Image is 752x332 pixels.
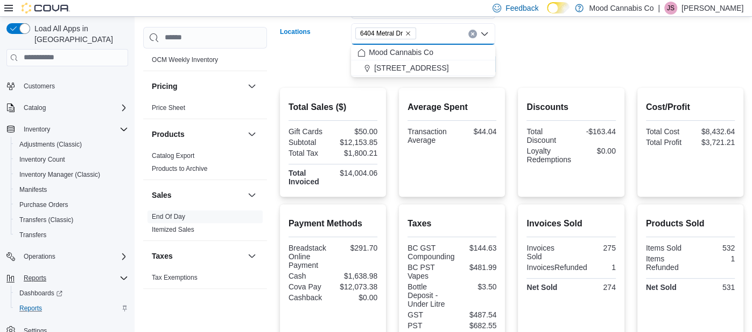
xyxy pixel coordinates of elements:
div: $50.00 [335,127,377,136]
span: Reports [19,304,42,313]
span: Inventory Manager (Classic) [15,168,128,181]
button: Transfers [11,227,132,243]
span: Inventory Manager (Classic) [19,170,100,179]
div: $144.63 [459,244,496,252]
a: Manifests [15,183,51,196]
div: Cova Pay [289,282,331,291]
div: $682.55 [454,321,497,330]
span: Mood Cannabis Co [369,47,433,58]
a: Inventory Manager (Classic) [15,168,104,181]
div: Total Profit [646,138,688,147]
a: Tax Exemptions [152,274,198,281]
div: $291.70 [335,244,377,252]
a: Products to Archive [152,165,207,172]
div: InvoicesRefunded [526,263,587,272]
span: Customers [19,79,128,93]
h2: Cost/Profit [646,101,735,114]
a: Inventory Count [15,153,69,166]
div: Loyalty Redemptions [526,147,571,164]
span: JS [667,2,674,15]
p: | [658,2,660,15]
h2: Discounts [526,101,615,114]
h2: Average Spent [407,101,496,114]
span: Catalog [24,103,46,112]
span: Inventory [24,125,50,134]
a: Dashboards [15,287,67,300]
div: 531 [692,283,735,292]
a: Itemized Sales [152,226,194,233]
span: End Of Day [152,212,185,221]
div: Sales [143,210,267,240]
h2: Products Sold [646,217,735,230]
div: Items Sold [646,244,688,252]
div: $0.00 [575,147,616,155]
div: $12,153.85 [335,138,377,147]
button: Manifests [11,182,132,197]
h3: Pricing [152,81,177,92]
a: OCM Weekly Inventory [152,56,218,64]
div: Total Discount [526,127,569,144]
a: Customers [19,80,59,93]
div: Choose from the following options [351,45,495,76]
a: Purchase Orders [15,198,73,211]
button: Catalog [2,100,132,115]
span: Catalog [19,101,128,114]
span: 6404 Metral Dr [360,28,403,39]
a: Adjustments (Classic) [15,138,86,151]
div: $3,721.21 [692,138,735,147]
div: Products [143,149,267,179]
div: 1 [692,254,735,263]
div: $14,004.06 [335,169,377,177]
a: Transfers (Classic) [15,213,78,226]
button: Pricing [152,81,243,92]
span: Load All Apps in [GEOGRAPHIC_DATA] [30,23,128,45]
div: 532 [692,244,735,252]
div: -$163.44 [573,127,616,136]
span: Dashboards [19,289,62,298]
button: Reports [11,301,132,316]
label: Locations [280,27,311,36]
span: Manifests [15,183,128,196]
span: Adjustments (Classic) [15,138,128,151]
strong: Net Sold [646,283,677,292]
span: Transfers (Classic) [19,216,73,224]
h3: Products [152,129,185,140]
div: Cash [289,272,331,280]
span: Operations [19,250,128,263]
span: Price Sheet [152,103,185,112]
div: Total Cost [646,127,688,136]
button: Taxes [152,251,243,261]
button: Close list of options [480,30,489,38]
input: Dark Mode [547,2,570,13]
span: Customers [24,82,55,91]
button: Customers [2,78,132,94]
h3: Taxes [152,251,173,261]
button: Inventory [19,123,54,136]
strong: Net Sold [526,283,557,292]
div: Transaction Average [407,127,450,144]
a: Dashboards [11,286,132,301]
div: Invoices Sold [526,244,569,261]
span: Reports [19,272,128,285]
span: [STREET_ADDRESS] [374,63,448,73]
div: Total Tax [289,149,331,157]
h2: Payment Methods [289,217,377,230]
span: Transfers [15,229,128,241]
div: $1,800.21 [335,149,377,157]
button: Clear input [468,30,477,38]
span: Inventory Count [19,155,65,164]
button: Inventory Count [11,152,132,167]
span: Inventory Count [15,153,128,166]
button: Remove 6404 Metral Dr from selection in this group [405,30,411,37]
span: Reports [24,274,46,282]
button: Sales [245,189,258,202]
span: Reports [15,302,128,315]
h2: Invoices Sold [526,217,615,230]
span: Purchase Orders [19,200,68,209]
p: [PERSON_NAME] [681,2,743,15]
span: Dashboards [15,287,128,300]
div: 1 [592,263,616,272]
button: Transfers (Classic) [11,212,132,227]
span: Transfers [19,231,46,239]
